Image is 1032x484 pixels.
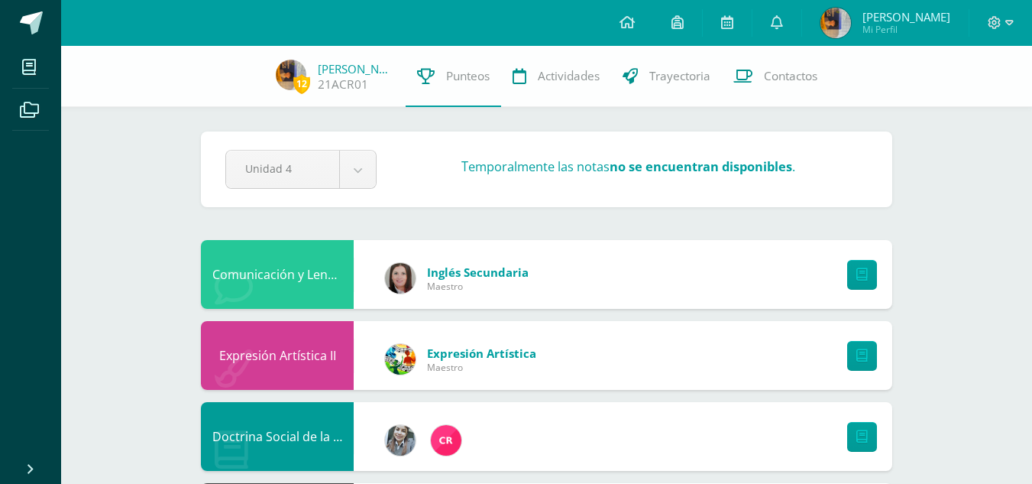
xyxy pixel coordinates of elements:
[649,68,710,84] span: Trayectoria
[427,346,536,361] span: Expresión Artística
[385,425,416,456] img: cba4c69ace659ae4cf02a5761d9a2473.png
[385,344,416,375] img: 159e24a6ecedfdf8f489544946a573f0.png
[226,151,376,188] a: Unidad 4
[862,23,950,36] span: Mi Perfil
[318,76,368,93] a: 21ACR01
[820,8,851,38] img: 7330a4e21801a316bdcc830b1251f677.png
[201,240,354,309] div: Comunicación y Lenguaje L3 Inglés
[385,263,416,294] img: 8af0450cf43d44e38c4a1497329761f3.png
[293,74,310,93] span: 12
[245,151,320,187] span: Unidad 4
[764,68,817,84] span: Contactos
[461,158,795,175] h3: Temporalmente las notas .
[501,46,611,107] a: Actividades
[427,361,536,374] span: Maestro
[406,46,501,107] a: Punteos
[201,402,354,471] div: Doctrina Social de la Iglesia
[276,60,306,90] img: 7330a4e21801a316bdcc830b1251f677.png
[201,321,354,390] div: Expresión Artística II
[431,425,461,456] img: 866c3f3dc5f3efb798120d7ad13644d9.png
[611,46,722,107] a: Trayectoria
[446,68,490,84] span: Punteos
[610,158,792,175] strong: no se encuentran disponibles
[862,9,950,24] span: [PERSON_NAME]
[427,280,529,293] span: Maestro
[722,46,829,107] a: Contactos
[427,265,529,280] span: Inglés Secundaria
[318,61,394,76] a: [PERSON_NAME]
[538,68,600,84] span: Actividades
